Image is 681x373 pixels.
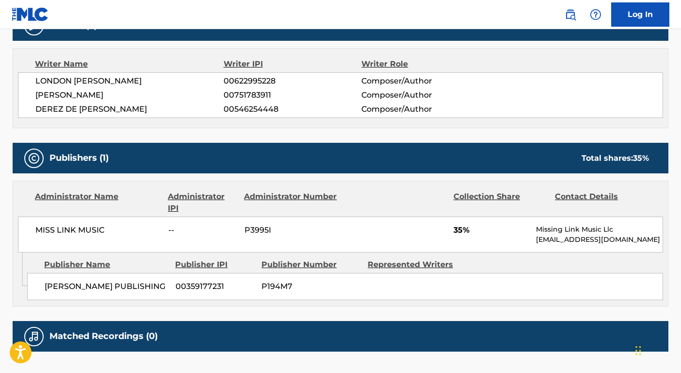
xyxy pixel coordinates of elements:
img: help [590,9,601,20]
a: Public Search [561,5,580,24]
span: 35% [454,224,529,236]
div: Publisher Name [44,259,168,271]
p: [EMAIL_ADDRESS][DOMAIN_NAME] [536,235,663,245]
span: 00546254448 [224,103,361,115]
span: [PERSON_NAME] [35,89,224,101]
span: 00751783911 [224,89,361,101]
div: Writer Role [361,58,487,70]
img: Matched Recordings [28,331,40,342]
span: LONDON [PERSON_NAME] [35,75,224,87]
span: -- [168,224,237,236]
span: 00359177231 [176,281,254,292]
img: Publishers [28,153,40,164]
div: Total shares: [582,153,649,164]
span: P194M7 [261,281,360,292]
span: DEREZ DE [PERSON_NAME] [35,103,224,115]
iframe: Chat Widget [632,326,681,373]
span: 35 % [633,153,649,163]
div: Help [586,5,605,24]
h5: Matched Recordings (0) [49,331,158,342]
span: Composer/Author [361,89,487,101]
span: Composer/Author [361,75,487,87]
div: Collection Share [454,191,548,214]
div: Contact Details [555,191,649,214]
div: Writer IPI [224,58,362,70]
span: 00622995228 [224,75,361,87]
div: Publisher Number [261,259,360,271]
div: Writer Name [35,58,224,70]
span: [PERSON_NAME] PUBLISHING [45,281,168,292]
span: P3995I [244,224,339,236]
div: Publisher IPI [175,259,254,271]
img: search [565,9,576,20]
div: Drag [635,336,641,365]
div: Represented Writers [368,259,467,271]
h5: Publishers (1) [49,153,109,164]
div: Administrator Name [35,191,161,214]
div: Administrator Number [244,191,338,214]
div: Administrator IPI [168,191,237,214]
p: Missing Link Music Llc [536,224,663,235]
img: MLC Logo [12,7,49,21]
span: MISS LINK MUSIC [35,224,161,236]
a: Log In [611,2,669,27]
span: Composer/Author [361,103,487,115]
